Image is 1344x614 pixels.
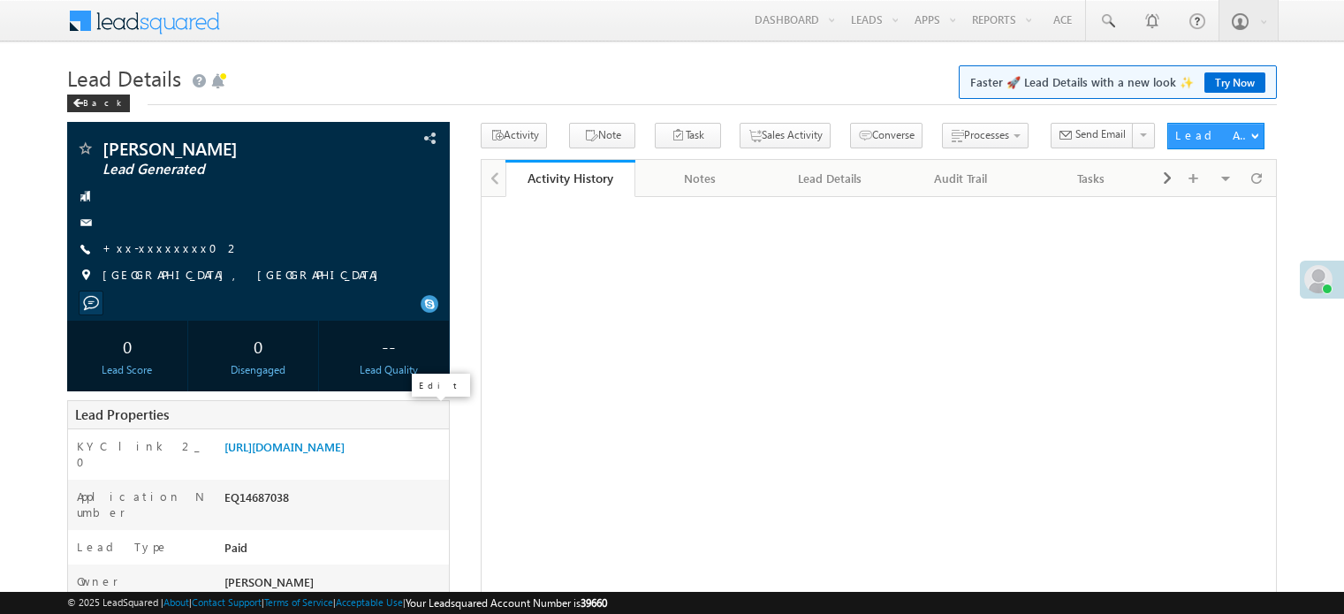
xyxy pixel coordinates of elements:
div: Disengaged [202,362,314,378]
span: Lead Generated [103,161,339,178]
button: Converse [850,123,923,148]
div: -- [333,330,444,362]
div: Paid [220,539,449,564]
span: Processes [964,128,1009,141]
a: [URL][DOMAIN_NAME] [224,439,345,454]
span: [PERSON_NAME] [224,574,314,589]
div: Activity History [519,170,622,186]
button: Task [655,123,721,148]
button: Lead Actions [1167,123,1264,149]
button: Sales Activity [740,123,831,148]
span: Faster 🚀 Lead Details with a new look ✨ [970,73,1265,91]
button: Processes [942,123,1029,148]
button: Send Email [1051,123,1134,148]
span: [PERSON_NAME] [103,140,339,157]
span: Lead Properties [75,406,169,423]
a: Terms of Service [264,596,333,608]
label: Lead Type [77,539,169,555]
div: Audit Trail [910,168,1010,189]
span: Your Leadsquared Account Number is [406,596,607,610]
div: Lead Actions [1175,127,1250,143]
a: Tasks [1027,160,1157,197]
span: [GEOGRAPHIC_DATA], [GEOGRAPHIC_DATA] [103,267,387,284]
a: Notes [635,160,765,197]
label: Application Number [77,489,206,520]
div: Notes [649,168,749,189]
div: EQ14687038 [220,489,449,513]
a: Audit Trail [896,160,1026,197]
a: Acceptable Use [336,596,403,608]
a: Lead Details [766,160,896,197]
span: © 2025 LeadSquared | | | | | [67,595,607,611]
a: Activity History [505,160,635,197]
a: About [163,596,189,608]
a: Back [67,94,139,109]
span: Lead Details [67,64,181,92]
span: 39660 [581,596,607,610]
div: Back [67,95,130,112]
span: Send Email [1075,126,1126,142]
p: Edit [419,379,463,391]
div: 0 [72,330,183,362]
a: Try Now [1204,72,1265,93]
a: Contact Support [192,596,262,608]
div: Lead Quality [333,362,444,378]
button: Activity [481,123,547,148]
div: Lead Details [780,168,880,189]
div: 0 [202,330,314,362]
div: Lead Score [72,362,183,378]
label: KYC link 2_0 [77,438,206,470]
button: Note [569,123,635,148]
label: Owner [77,573,118,589]
a: +xx-xxxxxxxx02 [103,240,240,255]
div: Tasks [1041,168,1141,189]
